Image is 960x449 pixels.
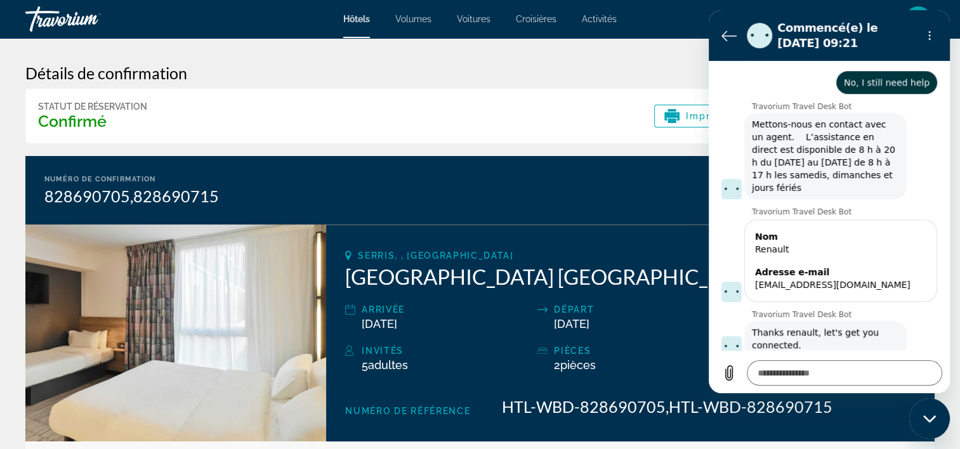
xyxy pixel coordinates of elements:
[582,14,617,24] a: Activités
[902,6,935,32] button: Menu utilisateur
[554,317,589,330] span: [DATE]
[362,302,531,317] div: Arrivée
[362,317,397,330] span: [DATE]
[516,14,556,24] a: Croisières
[554,343,723,358] div: pièces
[362,343,531,358] div: Invités
[686,111,735,121] span: Imprimer
[502,397,832,416] span: HTL-WBD-828690705,HTL-WBD-828690715
[560,358,596,372] span: pièces
[345,406,470,416] span: Numéro de référence
[362,358,368,372] font: 5
[25,3,152,36] a: Travorium
[368,358,408,372] span: Adultes
[44,186,219,205] div: 828690705,828690715
[38,101,147,112] div: Statut de réservation
[343,14,370,24] a: Hôtels
[25,224,326,441] img: B&B Hotel Marne La Vallée Val D'Europe
[457,14,490,24] a: Voitures
[709,10,950,393] iframe: Fenêtre de messagerie
[358,251,513,261] span: Serris, , [GEOGRAPHIC_DATA]
[554,302,723,317] div: Départ
[345,264,916,289] h2: [GEOGRAPHIC_DATA] [GEOGRAPHIC_DATA]
[25,63,935,82] h3: Détails de confirmation
[38,112,147,131] h3: Confirmé
[554,358,560,372] font: 2
[44,175,219,183] div: Numéro de confirmation
[395,14,431,24] a: Volumes
[909,398,950,439] iframe: Bouton de lancement de la fenêtre de messagerie, conversation en cours
[654,105,745,127] button: Imprimer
